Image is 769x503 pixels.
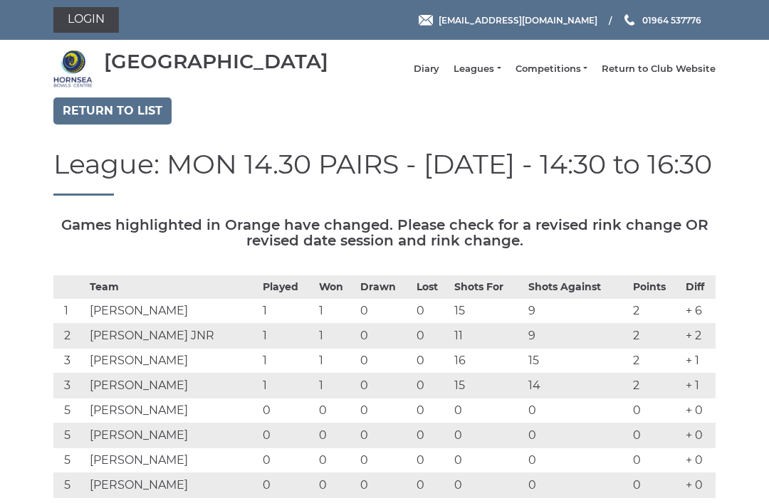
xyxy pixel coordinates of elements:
th: Shots For [451,275,525,298]
td: 1 [315,323,357,348]
td: 0 [629,423,682,448]
th: Played [259,275,315,298]
td: 0 [413,472,451,497]
td: 2 [629,323,682,348]
img: Email [419,15,433,26]
td: 1 [259,323,315,348]
td: [PERSON_NAME] [86,472,259,497]
td: 0 [357,472,413,497]
td: 0 [315,472,357,497]
td: 0 [315,423,357,448]
td: 0 [525,448,629,472]
td: [PERSON_NAME] [86,423,259,448]
td: + 0 [682,448,716,472]
td: 11 [451,323,525,348]
td: 1 [259,348,315,373]
td: 0 [315,448,357,472]
td: [PERSON_NAME] [86,348,259,373]
td: 0 [413,323,451,348]
td: 0 [357,323,413,348]
td: [PERSON_NAME] [86,448,259,472]
div: [GEOGRAPHIC_DATA] [104,51,328,73]
td: 2 [53,323,86,348]
td: 0 [629,398,682,423]
th: Drawn [357,275,413,298]
td: 0 [413,398,451,423]
td: 2 [629,348,682,373]
td: 0 [357,298,413,323]
td: 0 [525,398,629,423]
td: 0 [451,423,525,448]
a: Return to list [53,97,172,125]
td: 0 [629,448,682,472]
td: 5 [53,398,86,423]
a: Phone us 01964 537776 [622,14,701,27]
td: 0 [357,373,413,398]
td: 1 [315,298,357,323]
h1: League: MON 14.30 PAIRS - [DATE] - 14:30 to 16:30 [53,149,716,196]
th: Team [86,275,259,298]
td: 2 [629,298,682,323]
td: 0 [451,472,525,497]
td: 15 [451,298,525,323]
a: Return to Club Website [602,63,716,75]
span: 01964 537776 [642,14,701,25]
td: 0 [629,472,682,497]
td: 0 [525,423,629,448]
td: 9 [525,323,629,348]
td: [PERSON_NAME] [86,398,259,423]
td: + 0 [682,398,716,423]
th: Lost [413,275,451,298]
td: 0 [413,448,451,472]
td: 15 [451,373,525,398]
td: 0 [451,448,525,472]
td: [PERSON_NAME] JNR [86,323,259,348]
h5: Games highlighted in Orange have changed. Please check for a revised rink change OR revised date ... [53,217,716,248]
td: 2 [629,373,682,398]
a: Competitions [516,63,587,75]
td: 14 [525,373,629,398]
td: 0 [451,398,525,423]
td: 1 [315,348,357,373]
span: [EMAIL_ADDRESS][DOMAIN_NAME] [439,14,597,25]
td: 0 [357,398,413,423]
img: Hornsea Bowls Centre [53,49,93,88]
a: Diary [414,63,439,75]
td: 3 [53,348,86,373]
img: Phone us [624,14,634,26]
td: 0 [413,348,451,373]
td: 3 [53,373,86,398]
td: + 1 [682,348,716,373]
td: 5 [53,472,86,497]
td: 0 [259,472,315,497]
td: [PERSON_NAME] [86,373,259,398]
th: Shots Against [525,275,629,298]
td: 5 [53,423,86,448]
th: Won [315,275,357,298]
a: Login [53,7,119,33]
td: 16 [451,348,525,373]
td: 0 [259,448,315,472]
td: 0 [357,423,413,448]
td: 9 [525,298,629,323]
td: + 0 [682,472,716,497]
td: [PERSON_NAME] [86,298,259,323]
td: 1 [53,298,86,323]
th: Diff [682,275,716,298]
a: Leagues [454,63,501,75]
td: 0 [357,448,413,472]
td: 0 [413,373,451,398]
td: + 1 [682,373,716,398]
td: + 6 [682,298,716,323]
td: 0 [259,423,315,448]
td: 5 [53,448,86,472]
td: + 2 [682,323,716,348]
td: 0 [413,423,451,448]
td: 0 [315,398,357,423]
td: 1 [259,298,315,323]
td: 0 [259,398,315,423]
td: 15 [525,348,629,373]
td: 0 [525,472,629,497]
td: 0 [413,298,451,323]
td: + 0 [682,423,716,448]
